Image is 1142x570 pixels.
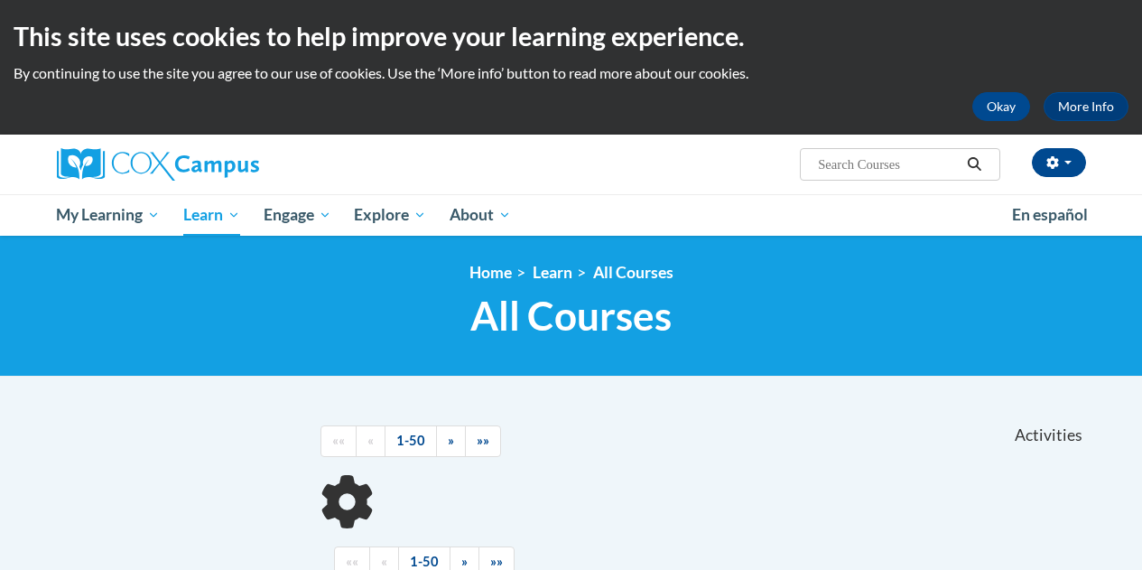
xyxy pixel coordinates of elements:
span: »» [490,554,503,569]
img: Cox Campus [57,148,259,181]
h2: This site uses cookies to help improve your learning experience. [14,18,1128,54]
a: Learn [172,194,252,236]
a: About [438,194,523,236]
a: Engage [252,194,343,236]
a: En español [1000,196,1100,234]
a: Home [469,263,512,282]
span: »» [477,433,489,448]
span: » [448,433,454,448]
a: All Courses [593,263,673,282]
span: About [450,204,511,226]
span: Engage [264,204,331,226]
span: « [381,554,387,569]
span: My Learning [56,204,160,226]
span: » [461,554,468,569]
a: Explore [342,194,438,236]
input: Search Courses [816,154,961,175]
a: My Learning [45,194,172,236]
button: Account Settings [1032,148,1086,177]
p: By continuing to use the site you agree to our use of cookies. Use the ‘More info’ button to read... [14,63,1128,83]
a: End [465,425,501,457]
span: «« [346,554,358,569]
span: Explore [354,204,426,226]
span: En español [1012,205,1088,224]
a: More Info [1044,92,1128,121]
div: Main menu [43,194,1100,236]
button: Okay [972,92,1030,121]
a: Next [436,425,466,457]
a: Learn [533,263,572,282]
a: Cox Campus [57,148,382,181]
span: Activities [1015,425,1082,445]
a: Begining [320,425,357,457]
span: « [367,433,374,448]
button: Search [961,154,988,175]
span: All Courses [470,292,672,340]
a: 1-50 [385,425,437,457]
a: Previous [356,425,385,457]
span: Learn [183,204,240,226]
span: «« [332,433,345,448]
